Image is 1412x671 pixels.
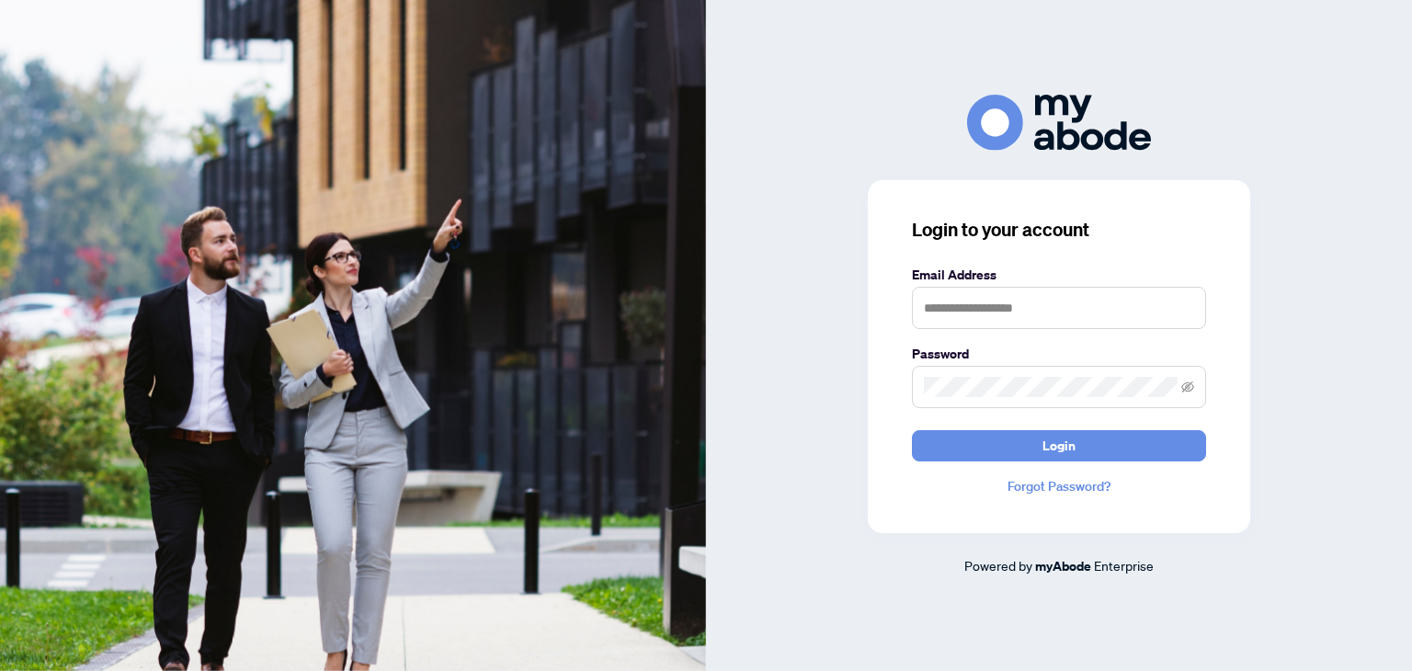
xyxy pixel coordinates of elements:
img: ma-logo [967,95,1151,151]
label: Email Address [912,265,1206,285]
span: Enterprise [1094,557,1154,574]
a: myAbode [1035,556,1091,576]
button: Login [912,430,1206,461]
a: Forgot Password? [912,476,1206,496]
span: Login [1042,431,1076,461]
h3: Login to your account [912,217,1206,243]
span: Powered by [964,557,1032,574]
span: eye-invisible [1181,381,1194,393]
label: Password [912,344,1206,364]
